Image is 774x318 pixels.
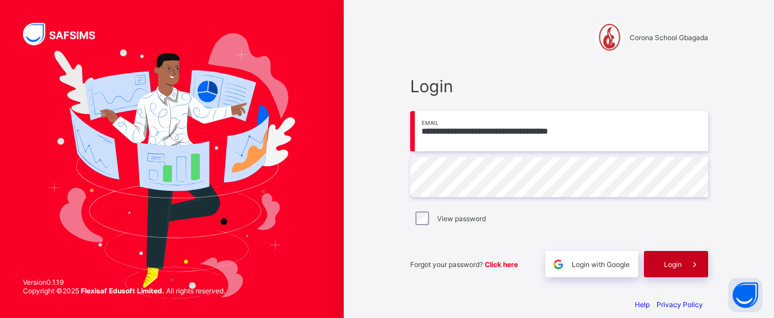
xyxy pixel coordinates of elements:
[49,33,296,299] img: Hero Image
[485,260,518,269] a: Click here
[437,214,486,223] label: View password
[552,258,565,271] img: google.396cfc9801f0270233282035f929180a.svg
[635,300,650,309] a: Help
[81,286,164,295] strong: Flexisaf Edusoft Limited.
[664,260,682,269] span: Login
[23,23,109,45] img: SAFSIMS Logo
[410,260,518,269] span: Forgot your password?
[657,300,703,309] a: Privacy Policy
[572,260,630,269] span: Login with Google
[630,33,708,42] span: Corona School Gbagada
[728,278,763,312] button: Open asap
[23,278,225,286] span: Version 0.1.19
[23,286,225,295] span: Copyright © 2025 All rights reserved.
[410,76,708,96] span: Login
